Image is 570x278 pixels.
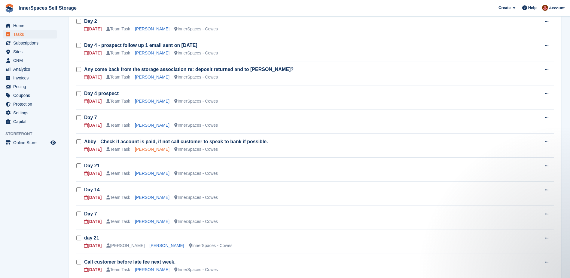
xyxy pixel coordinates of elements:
[106,26,130,32] div: Team Task
[174,170,218,177] div: InnerSpaces - Cowes
[174,26,218,32] div: InnerSpaces - Cowes
[106,170,130,177] div: Team Task
[3,117,57,126] a: menu
[84,26,102,32] div: [DATE]
[84,122,102,128] div: [DATE]
[3,100,57,108] a: menu
[84,163,100,168] a: Day 21
[84,267,102,273] div: [DATE]
[3,74,57,82] a: menu
[135,51,169,55] a: [PERSON_NAME]
[13,56,49,65] span: CRM
[106,218,130,225] div: Team Task
[135,195,169,200] a: [PERSON_NAME]
[3,82,57,91] a: menu
[498,5,511,11] span: Create
[5,4,14,13] img: stora-icon-8386f47178a22dfd0bd8f6a31ec36ba5ce8667c1dd55bd0f319d3a0aa187defe.svg
[13,82,49,91] span: Pricing
[174,74,218,80] div: InnerSpaces - Cowes
[174,98,218,104] div: InnerSpaces - Cowes
[13,74,49,82] span: Invoices
[13,65,49,73] span: Analytics
[106,146,130,153] div: Team Task
[135,26,169,31] a: [PERSON_NAME]
[3,30,57,39] a: menu
[106,242,145,249] div: [PERSON_NAME]
[84,74,102,80] div: [DATE]
[13,117,49,126] span: Capital
[135,171,169,176] a: [PERSON_NAME]
[84,98,102,104] div: [DATE]
[135,99,169,103] a: [PERSON_NAME]
[150,243,184,248] a: [PERSON_NAME]
[13,48,49,56] span: Sites
[135,123,169,128] a: [PERSON_NAME]
[189,242,233,249] div: InnerSpaces - Cowes
[13,30,49,39] span: Tasks
[84,259,175,264] a: Call customer before late fee next week.
[16,3,79,13] a: InnerSpaces Self Storage
[84,194,102,201] div: [DATE]
[84,187,100,192] a: Day 14
[84,235,99,240] a: day 21
[135,75,169,79] a: [PERSON_NAME]
[3,21,57,30] a: menu
[13,100,49,108] span: Protection
[106,122,130,128] div: Team Task
[174,146,218,153] div: InnerSpaces - Cowes
[135,267,169,272] a: [PERSON_NAME]
[84,43,197,48] a: Day 4 - prospect follow up 1 email sent on [DATE]
[528,5,537,11] span: Help
[3,138,57,147] a: menu
[174,267,218,273] div: InnerSpaces - Cowes
[3,39,57,47] a: menu
[84,242,102,249] div: [DATE]
[135,147,169,152] a: [PERSON_NAME]
[106,50,130,56] div: Team Task
[3,91,57,100] a: menu
[135,219,169,224] a: [PERSON_NAME]
[174,194,218,201] div: InnerSpaces - Cowes
[84,115,97,120] a: Day 7
[3,109,57,117] a: menu
[13,21,49,30] span: Home
[106,74,130,80] div: Team Task
[84,139,268,144] a: Abby - Check if account is paid, if not call customer to speak to bank if possible.
[542,5,548,11] img: Abby Tilley
[13,109,49,117] span: Settings
[84,67,294,72] a: Any come back from the storage association re: deposit returned and to [PERSON_NAME]?
[50,139,57,146] a: Preview store
[13,138,49,147] span: Online Store
[84,19,97,24] a: Day 2
[84,218,102,225] div: [DATE]
[3,65,57,73] a: menu
[84,50,102,56] div: [DATE]
[3,56,57,65] a: menu
[106,98,130,104] div: Team Task
[84,211,97,216] a: Day 7
[84,170,102,177] div: [DATE]
[3,48,57,56] a: menu
[174,50,218,56] div: InnerSpaces - Cowes
[106,267,130,273] div: Team Task
[549,5,565,11] span: Account
[174,218,218,225] div: InnerSpaces - Cowes
[84,91,119,96] a: Day 4 prospect
[5,131,60,137] span: Storefront
[13,39,49,47] span: Subscriptions
[13,91,49,100] span: Coupons
[84,146,102,153] div: [DATE]
[174,122,218,128] div: InnerSpaces - Cowes
[106,194,130,201] div: Team Task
